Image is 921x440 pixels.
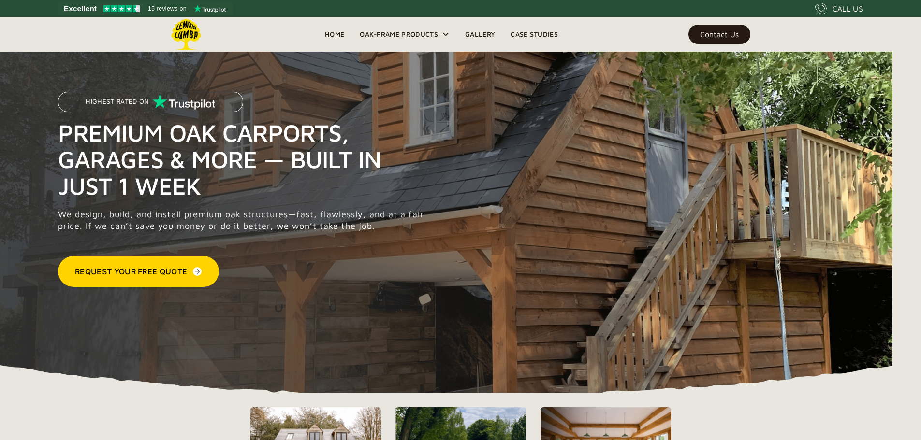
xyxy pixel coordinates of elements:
[75,266,187,277] div: Request Your Free Quote
[148,3,187,14] span: 15 reviews on
[86,99,149,105] p: Highest Rated on
[503,27,566,42] a: Case Studies
[64,3,97,14] span: Excellent
[360,28,438,40] div: Oak-Frame Products
[317,27,352,42] a: Home
[194,5,226,13] img: Trustpilot logo
[457,27,503,42] a: Gallery
[700,31,739,38] div: Contact Us
[688,25,750,44] a: Contact Us
[58,209,429,232] p: We design, build, and install premium oak structures—fast, flawlessly, and at a fair price. If we...
[833,3,863,14] div: CALL US
[58,2,233,15] a: See Lemon Lumba reviews on Trustpilot
[58,256,219,287] a: Request Your Free Quote
[58,119,429,199] h1: Premium Oak Carports, Garages & More — Built in Just 1 Week
[103,5,140,12] img: Trustpilot 4.5 stars
[352,17,457,52] div: Oak-Frame Products
[58,92,243,119] a: Highest Rated on
[815,3,863,14] a: CALL US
